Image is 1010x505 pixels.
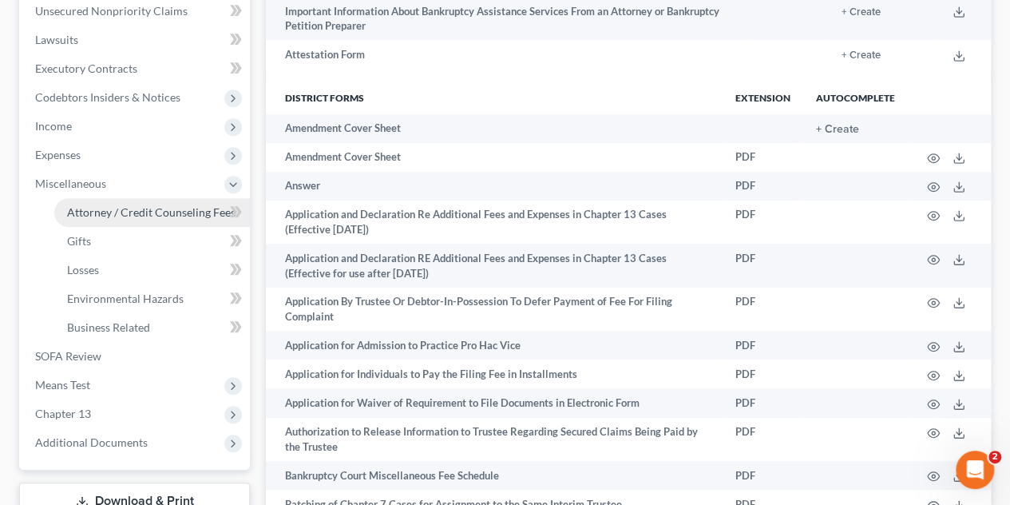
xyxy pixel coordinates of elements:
td: Answer [266,172,723,201]
button: + Create [816,124,859,135]
td: PDF [723,331,803,360]
td: PDF [723,388,803,417]
a: Executory Contracts [22,54,250,83]
button: + Create [842,7,881,18]
span: Business Related [67,320,150,334]
span: Unsecured Nonpriority Claims [35,4,188,18]
span: Miscellaneous [35,177,106,190]
td: Application By Trustee Or Debtor-In-Possession To Defer Payment of Fee For Filing Complaint [266,288,723,332]
span: Expenses [35,148,81,161]
a: Business Related [54,313,250,342]
span: 2 [988,451,1001,463]
button: + Create [842,50,881,61]
td: Application for Waiver of Requirement to File Documents in Electronic Form [266,388,723,417]
span: Codebtors Insiders & Notices [35,90,180,104]
span: Means Test [35,378,90,392]
span: Executory Contracts [35,62,137,75]
span: Chapter 13 [35,407,91,420]
span: Gifts [67,234,91,248]
td: PDF [723,244,803,288]
a: Losses [54,256,250,284]
th: Extension [723,82,803,114]
td: Authorization to Release Information to Trustee Regarding Secured Claims Being Paid by the Trustee [266,418,723,462]
td: Application for Admission to Practice Pro Hac Vice [266,331,723,360]
span: SOFA Review [35,349,101,363]
th: District forms [266,82,723,114]
td: Application for Individuals to Pay the Filing Fee in Installments [266,360,723,388]
span: Lawsuits [35,33,78,46]
span: Attorney / Credit Counseling Fees [67,205,236,219]
td: Amendment Cover Sheet [266,114,723,143]
a: Environmental Hazards [54,284,250,313]
td: PDF [723,143,803,172]
td: PDF [723,172,803,201]
a: Gifts [54,227,250,256]
th: Autocomplete [803,82,908,114]
span: Additional Documents [35,435,148,449]
td: PDF [723,418,803,462]
span: Environmental Hazards [67,292,184,305]
iframe: Intercom live chat [956,451,994,489]
span: Income [35,119,72,133]
td: PDF [723,201,803,245]
td: Bankruptcy Court Miscellaneous Fee Schedule [266,461,723,490]
a: SOFA Review [22,342,250,371]
td: Application and Declaration RE Additional Fees and Expenses in Chapter 13 Cases (Effective for us... [266,244,723,288]
a: Lawsuits [22,26,250,54]
td: Application and Declaration Re Additional Fees and Expenses in Chapter 13 Cases (Effective [DATE]) [266,201,723,245]
td: PDF [723,288,803,332]
td: Amendment Cover Sheet [266,143,723,172]
td: PDF [723,461,803,490]
td: PDF [723,360,803,388]
a: Attorney / Credit Counseling Fees [54,198,250,227]
td: Attestation Form [266,40,748,69]
span: Losses [67,263,99,276]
